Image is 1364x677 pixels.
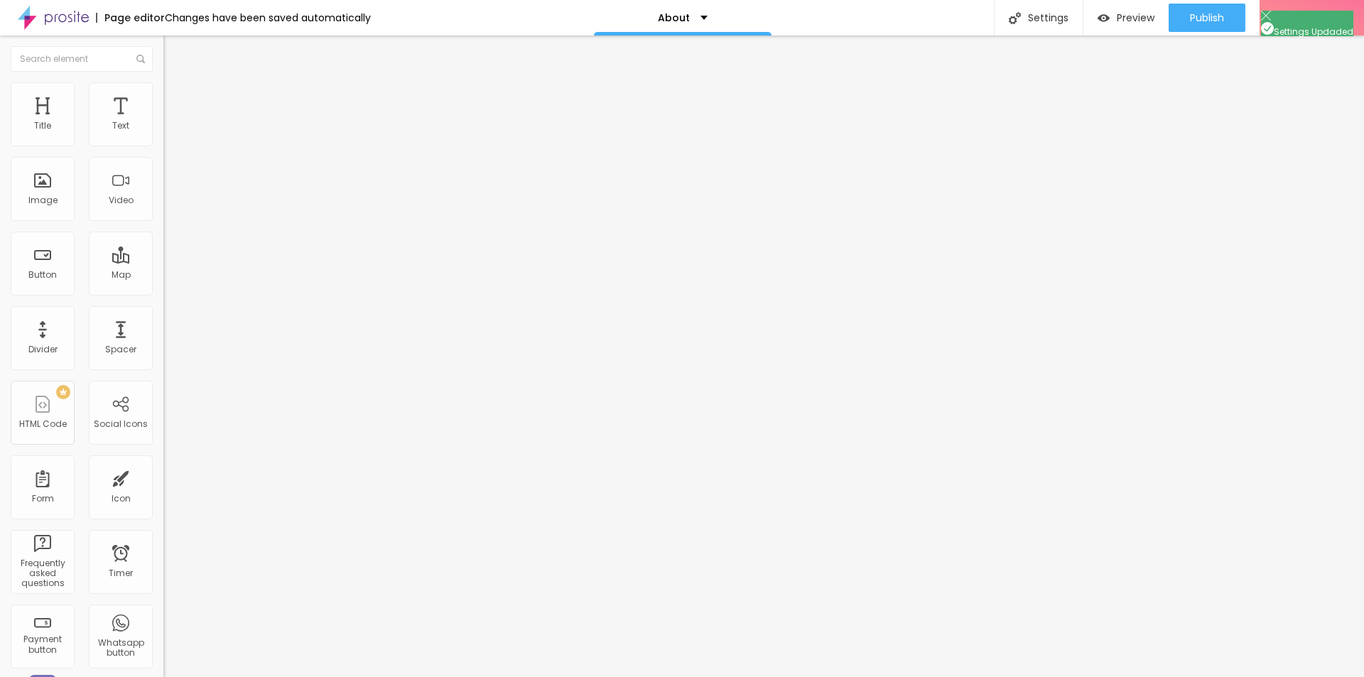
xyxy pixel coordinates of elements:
[28,345,58,354] div: Divider
[28,270,57,280] div: Button
[165,13,371,23] div: Changes have been saved automatically
[1261,22,1274,35] img: Icone
[1098,12,1110,24] img: view-1.svg
[1169,4,1245,32] button: Publish
[112,494,131,504] div: Icon
[163,36,1364,677] iframe: Editor
[112,270,131,280] div: Map
[11,46,153,72] input: Search element
[34,121,51,131] div: Title
[96,13,165,23] div: Page editor
[658,13,690,23] p: About
[112,121,129,131] div: Text
[109,195,134,205] div: Video
[1261,11,1271,21] img: Icone
[94,419,148,429] div: Social Icons
[92,638,148,659] div: Whatsapp button
[1261,26,1353,38] span: Settings Updaded
[1083,4,1169,32] button: Preview
[105,345,136,354] div: Spacer
[109,568,133,578] div: Timer
[28,195,58,205] div: Image
[14,634,70,655] div: Payment button
[14,558,70,589] div: Frequently asked questions
[32,494,54,504] div: Form
[136,55,145,63] img: Icone
[1117,12,1154,23] span: Preview
[19,419,67,429] div: HTML Code
[1190,12,1224,23] span: Publish
[1009,12,1021,24] img: Icone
